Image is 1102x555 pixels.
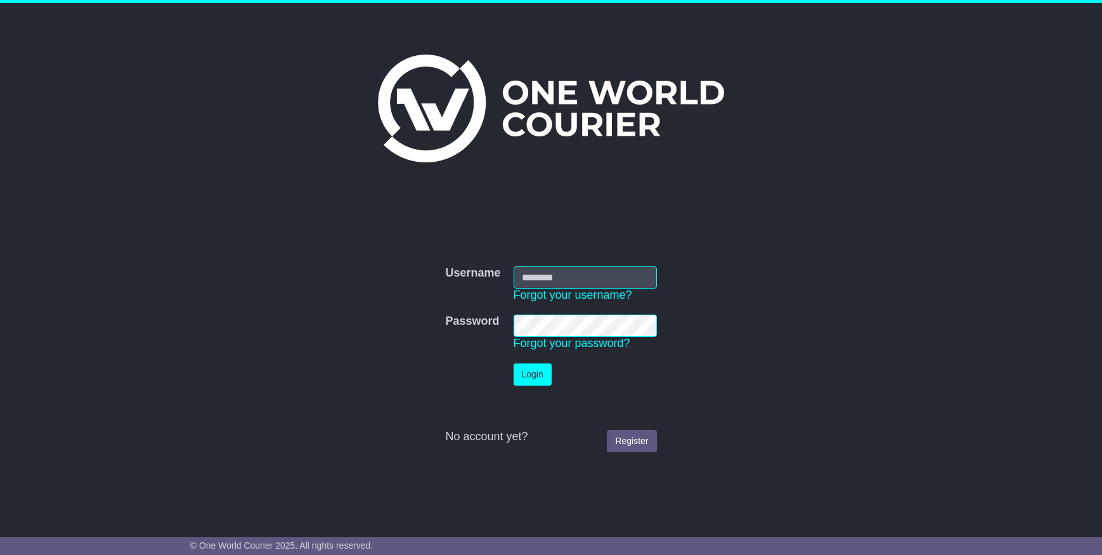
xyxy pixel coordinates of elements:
a: Register [607,430,656,452]
label: Username [445,266,500,280]
div: No account yet? [445,430,656,444]
span: © One World Courier 2025. All rights reserved. [190,540,373,551]
label: Password [445,315,499,329]
a: Forgot your password? [514,337,630,349]
img: One World [378,55,724,162]
a: Forgot your username? [514,289,632,301]
button: Login [514,363,552,386]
